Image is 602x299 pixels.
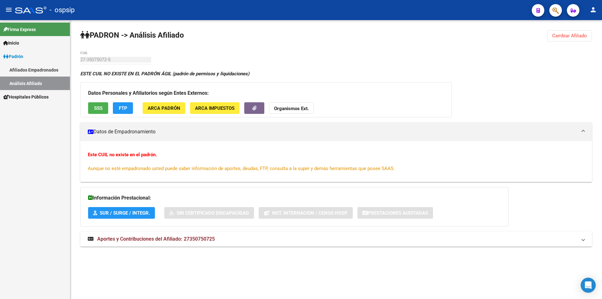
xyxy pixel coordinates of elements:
button: ARCA Impuestos [190,102,240,114]
span: ARCA Impuestos [195,105,235,111]
mat-panel-title: Datos de Empadronamiento [88,128,577,135]
div: Open Intercom Messenger [581,278,596,293]
span: SUR / SURGE / INTEGR. [100,210,150,216]
span: Inicio [3,40,19,46]
span: Hospitales Públicos [3,93,49,100]
mat-expansion-panel-header: Aportes y Contribuciones del Afiliado: 27350750725 [80,232,592,247]
button: ARCA Padrón [143,102,185,114]
button: Not. Internacion / Censo Hosp. [259,207,353,219]
h3: Información Prestacional: [88,194,501,202]
span: Aunque no esté empadronado usted puede saber información de aportes, deudas, FTP, consulta a la s... [88,166,395,171]
button: Organismos Ext. [269,102,314,114]
mat-icon: menu [5,6,13,13]
span: Prestaciones Auditadas [368,210,428,216]
span: SSS [94,105,103,111]
span: - ospsip [50,3,75,17]
strong: Organismos Ext. [274,106,309,111]
h3: Datos Personales y Afiliatorios según Entes Externos: [88,89,444,98]
span: Padrón [3,53,23,60]
div: Datos de Empadronamiento [80,141,592,182]
strong: Este CUIL no existe en el padrón. [88,152,157,158]
mat-icon: person [589,6,597,13]
span: Sin Certificado Discapacidad [177,210,249,216]
strong: ESTE CUIL NO EXISTE EN EL PADRÓN ÁGIL (padrón de permisos y liquidaciones) [80,71,249,77]
button: Sin Certificado Discapacidad [164,207,254,219]
mat-expansion-panel-header: Datos de Empadronamiento [80,122,592,141]
span: ARCA Padrón [148,105,180,111]
button: FTP [113,102,133,114]
button: Prestaciones Auditadas [357,207,433,219]
button: SSS [88,102,108,114]
span: Aportes y Contribuciones del Afiliado: 27350750725 [97,236,215,242]
span: FTP [119,105,127,111]
span: Firma Express [3,26,36,33]
span: Not. Internacion / Censo Hosp. [272,210,348,216]
strong: PADRON -> Análisis Afiliado [80,31,184,40]
button: SUR / SURGE / INTEGR. [88,207,155,219]
span: Cambiar Afiliado [552,33,587,39]
button: Cambiar Afiliado [547,30,592,41]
